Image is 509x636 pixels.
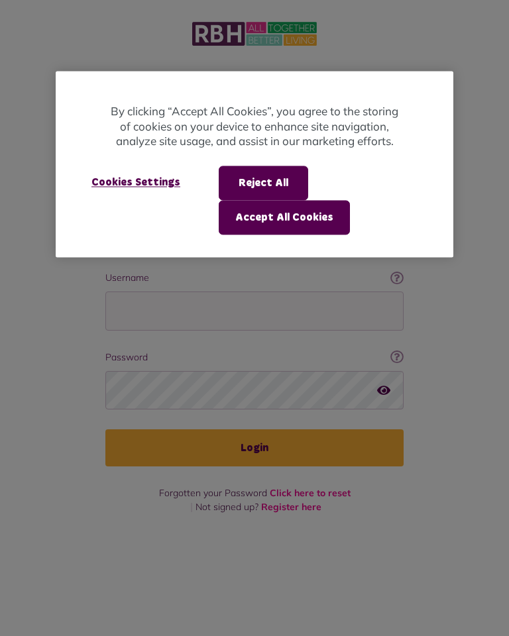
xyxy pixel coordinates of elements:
button: Cookies Settings [76,166,196,199]
div: Privacy [56,71,453,257]
div: Cookie banner [56,71,453,257]
button: Reject All [219,166,308,200]
p: By clicking “Accept All Cookies”, you agree to the storing of cookies on your device to enhance s... [109,104,400,149]
button: Accept All Cookies [219,200,350,235]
